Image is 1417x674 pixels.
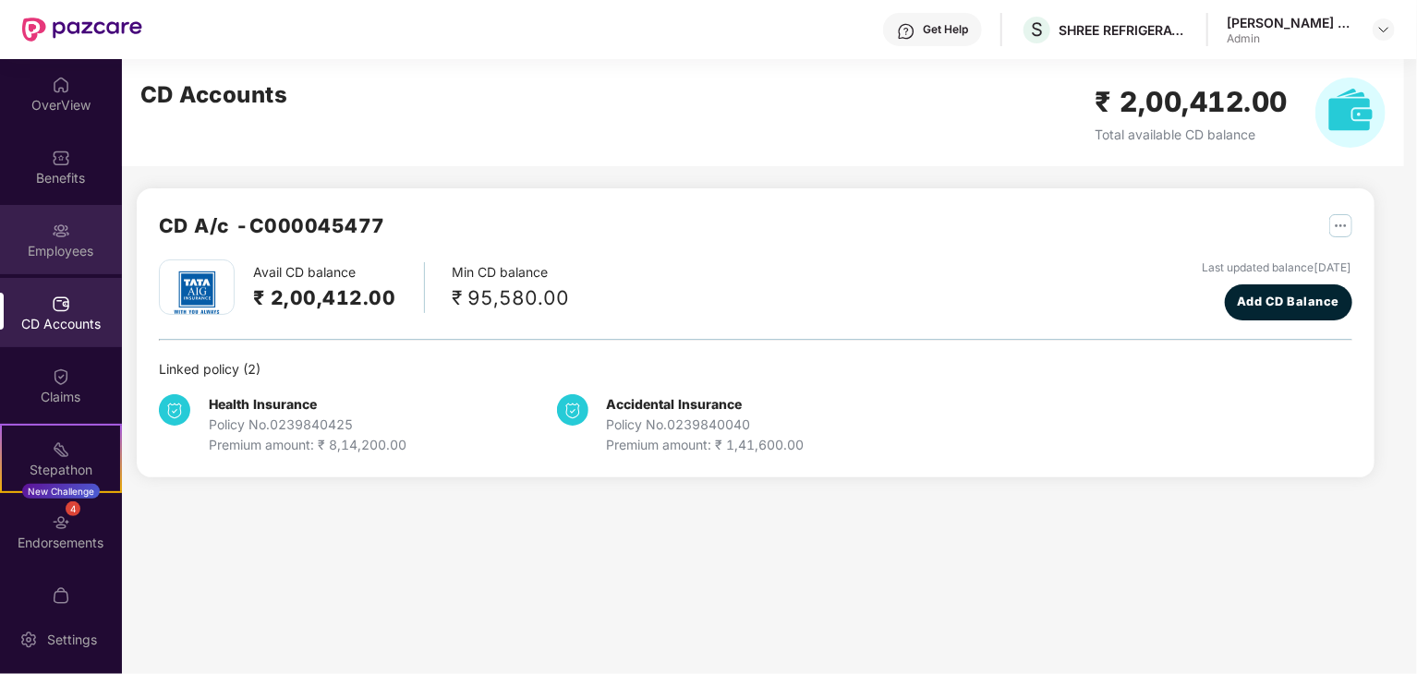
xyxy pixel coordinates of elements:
div: Get Help [923,22,968,37]
div: 4 [66,501,80,516]
button: Add CD Balance [1225,284,1352,320]
img: svg+xml;base64,PHN2ZyBpZD0iQ2xhaW0iIHhtbG5zPSJodHRwOi8vd3d3LnczLm9yZy8yMDAwL3N2ZyIgd2lkdGg9IjIwIi... [52,367,70,386]
img: svg+xml;base64,PHN2ZyBpZD0iRHJvcGRvd24tMzJ4MzIiIHhtbG5zPSJodHRwOi8vd3d3LnczLm9yZy8yMDAwL3N2ZyIgd2... [1376,22,1391,37]
div: Avail CD balance [253,262,425,313]
h2: CD A/c - C000045477 [159,211,385,241]
div: [PERSON_NAME] Kale [1227,14,1356,31]
div: Policy No. 0239840425 [209,415,406,435]
div: Linked policy ( 2 ) [159,359,1352,379]
img: svg+xml;base64,PHN2ZyB4bWxucz0iaHR0cDovL3d3dy53My5vcmcvMjAwMC9zdmciIHdpZHRoPSIyMSIgaGVpZ2h0PSIyMC... [52,440,70,459]
div: ₹ 95,580.00 [453,283,570,313]
img: New Pazcare Logo [22,18,142,42]
img: svg+xml;base64,PHN2ZyBpZD0iRW1wbG95ZWVzIiB4bWxucz0iaHR0cDovL3d3dy53My5vcmcvMjAwMC9zdmciIHdpZHRoPS... [52,222,70,240]
div: Admin [1227,31,1356,46]
img: svg+xml;base64,PHN2ZyBpZD0iQ0RfQWNjb3VudHMiIGRhdGEtbmFtZT0iQ0QgQWNjb3VudHMiIHhtbG5zPSJodHRwOi8vd3... [52,295,70,313]
div: Settings [42,631,103,649]
img: svg+xml;base64,PHN2ZyB4bWxucz0iaHR0cDovL3d3dy53My5vcmcvMjAwMC9zdmciIHdpZHRoPSIzNCIgaGVpZ2h0PSIzNC... [159,394,190,426]
img: svg+xml;base64,PHN2ZyBpZD0iQmVuZWZpdHMiIHhtbG5zPSJodHRwOi8vd3d3LnczLm9yZy8yMDAwL3N2ZyIgd2lkdGg9Ij... [52,149,70,167]
b: Health Insurance [209,396,317,412]
img: svg+xml;base64,PHN2ZyBpZD0iSG9tZSIgeG1sbnM9Imh0dHA6Ly93d3cudzMub3JnLzIwMDAvc3ZnIiB3aWR0aD0iMjAiIG... [52,76,70,94]
h2: CD Accounts [140,78,288,113]
img: svg+xml;base64,PHN2ZyBpZD0iSGVscC0zMngzMiIgeG1sbnM9Imh0dHA6Ly93d3cudzMub3JnLzIwMDAvc3ZnIiB3aWR0aD... [897,22,915,41]
img: svg+xml;base64,PHN2ZyBpZD0iRW5kb3JzZW1lbnRzIiB4bWxucz0iaHR0cDovL3d3dy53My5vcmcvMjAwMC9zdmciIHdpZH... [52,513,70,532]
div: Premium amount: ₹ 8,14,200.00 [209,435,406,455]
h2: ₹ 2,00,412.00 [1096,80,1289,124]
h2: ₹ 2,00,412.00 [253,283,396,313]
b: Accidental Insurance [607,396,743,412]
img: svg+xml;base64,PHN2ZyBpZD0iU2V0dGluZy0yMHgyMCIgeG1sbnM9Imh0dHA6Ly93d3cudzMub3JnLzIwMDAvc3ZnIiB3aW... [19,631,38,649]
img: svg+xml;base64,PHN2ZyB4bWxucz0iaHR0cDovL3d3dy53My5vcmcvMjAwMC9zdmciIHdpZHRoPSIyNSIgaGVpZ2h0PSIyNS... [1329,214,1352,237]
div: New Challenge [22,484,100,499]
div: Stepathon [2,461,120,479]
img: tatag.png [164,260,229,325]
div: SHREE REFRIGERATIONS LIMITED [1059,21,1188,39]
div: Premium amount: ₹ 1,41,600.00 [607,435,805,455]
div: Min CD balance [453,262,570,313]
span: S [1031,18,1043,41]
img: svg+xml;base64,PHN2ZyB4bWxucz0iaHR0cDovL3d3dy53My5vcmcvMjAwMC9zdmciIHhtbG5zOnhsaW5rPSJodHRwOi8vd3... [1315,78,1386,148]
img: svg+xml;base64,PHN2ZyBpZD0iTXlfT3JkZXJzIiBkYXRhLW5hbWU9Ik15IE9yZGVycyIgeG1sbnM9Imh0dHA6Ly93d3cudz... [52,586,70,605]
img: svg+xml;base64,PHN2ZyB4bWxucz0iaHR0cDovL3d3dy53My5vcmcvMjAwMC9zdmciIHdpZHRoPSIzNCIgaGVpZ2h0PSIzNC... [557,394,588,426]
span: Add CD Balance [1237,293,1339,311]
div: Last updated balance [DATE] [1203,259,1352,277]
span: Total available CD balance [1096,126,1256,142]
div: Policy No. 0239840040 [607,415,805,435]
